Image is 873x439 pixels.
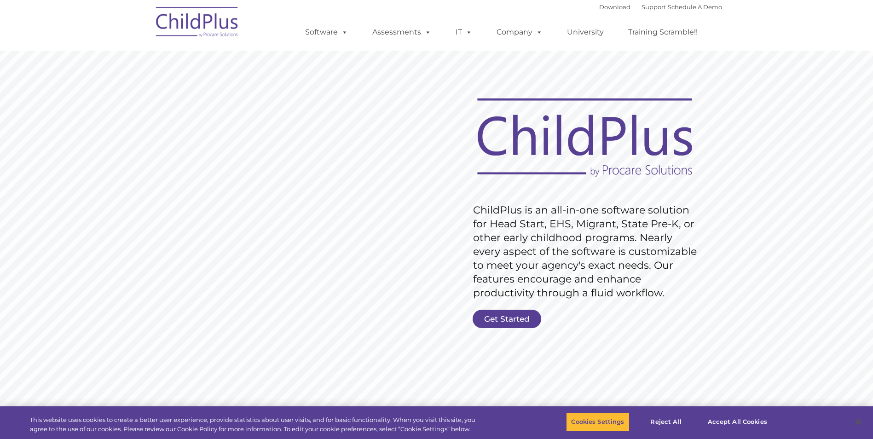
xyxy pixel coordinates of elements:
[668,3,722,11] a: Schedule A Demo
[30,416,480,433] div: This website uses cookies to create a better user experience, provide statistics about user visit...
[703,412,772,432] button: Accept All Cookies
[363,23,440,41] a: Assessments
[619,23,707,41] a: Training Scramble!!
[848,412,868,432] button: Close
[473,310,541,328] a: Get Started
[446,23,481,41] a: IT
[637,412,695,432] button: Reject All
[487,23,552,41] a: Company
[642,3,666,11] a: Support
[473,203,701,300] rs-layer: ChildPlus is an all-in-one software solution for Head Start, EHS, Migrant, State Pre-K, or other ...
[151,0,243,46] img: ChildPlus by Procare Solutions
[296,23,357,41] a: Software
[558,23,613,41] a: University
[599,3,722,11] font: |
[566,412,629,432] button: Cookies Settings
[599,3,630,11] a: Download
